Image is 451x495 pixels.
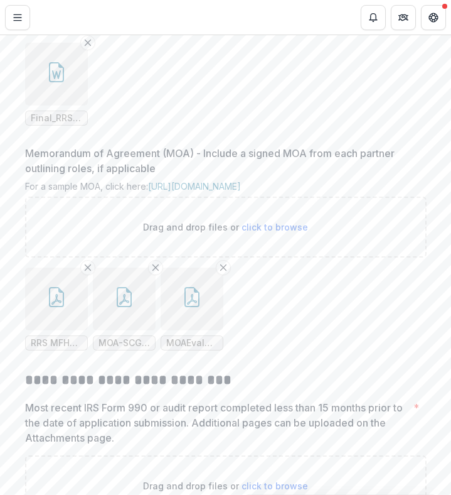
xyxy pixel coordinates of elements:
button: Get Help [421,5,446,30]
span: MOAEvaluator75000.pdf [166,338,218,349]
span: RRS MFH MOA.pdf [31,338,82,349]
button: Partners [391,5,416,30]
span: click to browse [241,481,308,491]
div: Remove FileMOAEvaluator75000.pdf [161,268,223,351]
button: Remove File [80,35,95,50]
div: Remove FileFinal_RRS 2025-MFH-Grant-Budget-Cultivating-Connection.docx [25,43,88,126]
button: Remove File [216,260,231,275]
p: Most recent IRS Form 990 or audit report completed less than 15 months prior to the date of appli... [25,400,408,445]
p: Drag and drop files or [143,479,308,492]
button: Remove File [80,260,95,275]
div: For a sample MOA, click here: [25,181,427,197]
span: MOA-SCG-OFHC_Signed.pdf [98,338,150,349]
span: click to browse [241,222,308,232]
span: Final_RRS 2025-MFH-Grant-Budget-Cultivating-Connection.docx [31,113,82,124]
div: Remove FileRRS MFH MOA.pdf [25,268,88,351]
p: Drag and drop files or [143,220,308,234]
button: Remove File [148,260,163,275]
button: Toggle Menu [5,5,30,30]
div: Remove FileMOA-SCG-OFHC_Signed.pdf [93,268,156,351]
p: Memorandum of Agreement (MOA) - Include a signed MOA from each partner outlining roles, if applic... [25,146,419,176]
a: [URL][DOMAIN_NAME] [148,181,241,192]
button: Notifications [361,5,386,30]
